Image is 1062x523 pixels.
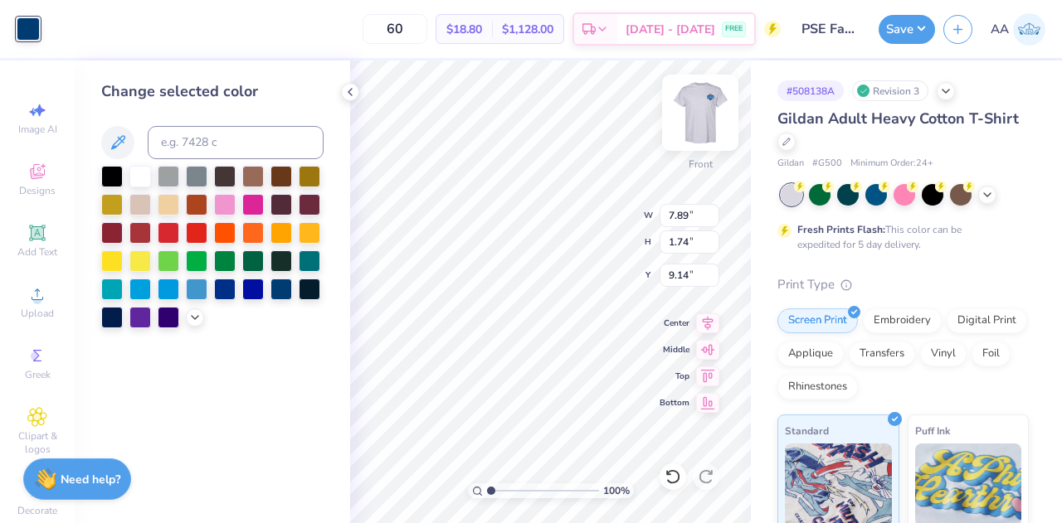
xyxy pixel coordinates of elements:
span: Image AI [18,123,57,136]
span: Center [660,317,689,329]
span: Decorate [17,504,57,517]
span: Gildan [777,157,804,171]
button: Save [879,15,935,44]
span: AA [991,20,1009,39]
span: # G500 [812,157,842,171]
div: Change selected color [101,80,324,103]
span: 100 % [603,483,630,498]
input: Untitled Design [789,12,870,46]
div: Transfers [849,341,915,366]
strong: Fresh Prints Flash: [797,223,885,236]
div: # 508138A [777,80,844,101]
span: [DATE] - [DATE] [626,21,715,38]
span: Bottom [660,397,689,409]
input: – – [363,14,427,44]
span: $1,128.00 [502,21,553,38]
div: Digital Print [947,308,1027,333]
div: This color can be expedited for 5 day delivery. [797,222,1001,252]
span: Designs [19,184,56,197]
div: Revision 3 [852,80,928,101]
span: Add Text [17,245,57,259]
a: AA [991,13,1045,46]
span: Standard [785,422,829,439]
span: Greek [25,368,51,381]
span: Middle [660,344,689,356]
span: Gildan Adult Heavy Cotton T-Shirt [777,109,1019,128]
img: Ava Allard [1013,13,1045,46]
span: FREE [725,23,743,35]
div: Vinyl [920,341,967,366]
div: Embroidery [863,308,942,333]
span: Upload [21,307,54,320]
div: Screen Print [777,308,858,333]
div: Foil [972,341,1011,366]
span: Top [660,370,689,382]
span: Minimum Order: 24 + [850,157,933,171]
input: e.g. 7428 c [148,126,324,159]
span: Clipart & logos [8,429,66,456]
div: Rhinestones [777,375,858,400]
img: Front [667,80,733,146]
div: Front [689,157,713,172]
strong: Need help? [61,472,120,487]
div: Print Type [777,275,1029,294]
div: Applique [777,341,844,366]
span: $18.80 [446,21,482,38]
span: Puff Ink [915,422,950,439]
